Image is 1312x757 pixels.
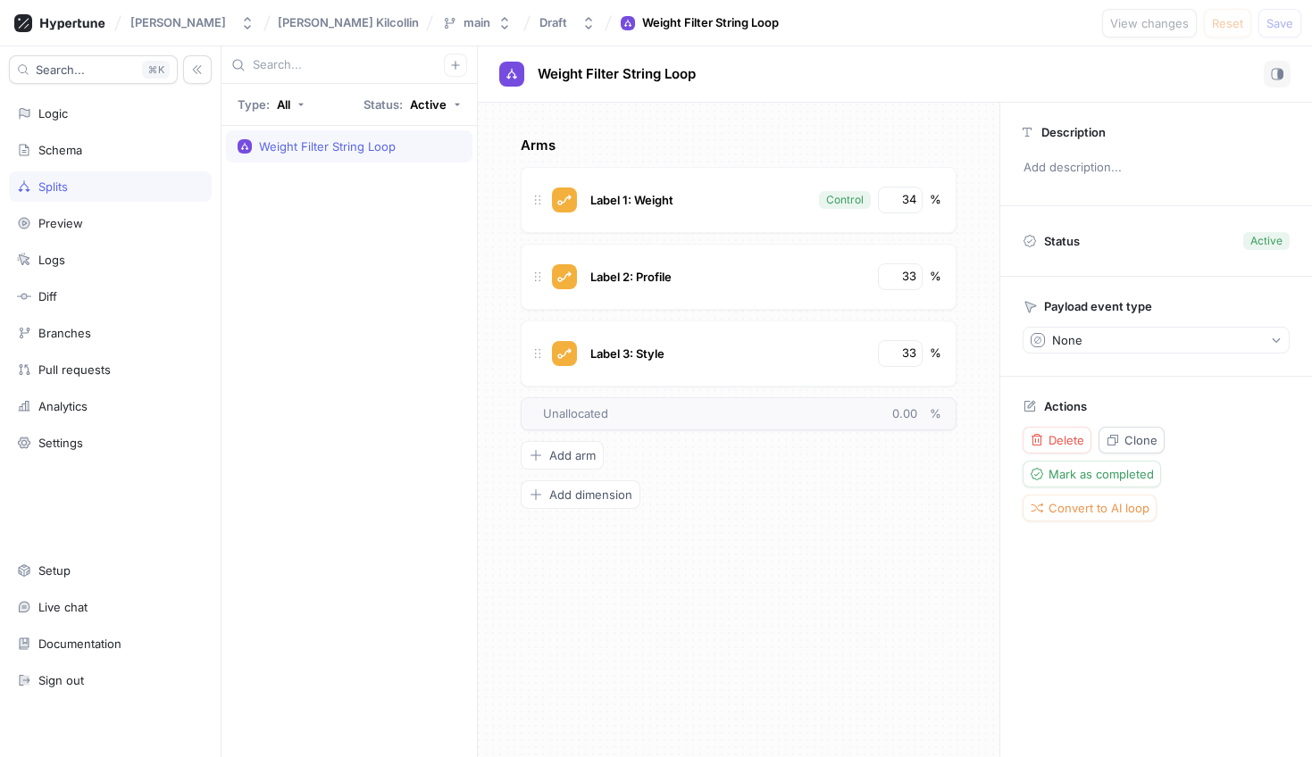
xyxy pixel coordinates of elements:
[1052,333,1082,348] div: None
[38,399,88,413] div: Analytics
[464,15,490,30] div: main
[532,8,603,37] button: Draft
[590,270,672,284] span: Label 2: Profile
[549,450,596,461] span: Add arm
[253,56,444,74] input: Search...
[38,600,88,614] div: Live chat
[1023,427,1091,453] button: Delete
[549,489,632,500] span: Add dimension
[1041,125,1106,139] p: Description
[543,405,608,423] span: Unallocated
[521,441,604,470] button: Add arm
[521,136,957,156] p: Arms
[1049,469,1154,479] span: Mark as completed
[1102,9,1197,37] button: View changes
[435,8,519,37] button: main
[930,268,941,286] div: %
[1110,18,1189,29] span: View changes
[1212,18,1243,29] span: Reset
[9,628,212,659] a: Documentation
[930,345,941,362] div: %
[1015,153,1297,183] p: Add description...
[1023,495,1157,521] button: Convert to AI loop
[642,14,779,32] div: Weight Filter String Loop
[930,406,941,420] span: %
[1023,461,1161,487] button: Mark as completed
[38,289,57,304] div: Diff
[1044,299,1152,313] p: Payload event type
[38,253,65,267] div: Logs
[9,55,178,84] button: Search...K
[38,636,121,651] div: Documentation
[38,436,83,450] div: Settings
[38,673,84,687] div: Sign out
[1023,327,1290,354] button: None
[38,216,83,230] div: Preview
[357,90,467,119] button: Status: Active
[238,99,270,111] p: Type:
[590,193,673,207] span: Label 1: Weight
[38,106,68,121] div: Logic
[38,143,82,157] div: Schema
[259,139,396,154] div: Weight Filter String Loop
[1099,427,1165,453] button: Clone
[538,67,696,81] span: Weight Filter String Loop
[364,99,403,111] p: Status:
[1049,503,1149,513] span: Convert to AI loop
[1049,435,1084,445] span: Delete
[1258,9,1301,37] button: Save
[930,191,941,209] div: %
[1044,399,1087,413] p: Actions
[36,64,85,75] span: Search...
[142,61,170,79] div: K
[539,15,567,30] div: Draft
[590,346,664,361] span: Label 3: Style
[278,16,419,29] span: [PERSON_NAME] Kilcollin
[826,192,864,208] div: Control
[1250,233,1283,249] div: Active
[277,99,290,111] div: All
[38,563,71,578] div: Setup
[38,179,68,194] div: Splits
[123,8,262,37] button: [PERSON_NAME]
[1204,9,1251,37] button: Reset
[892,406,930,420] span: 0.00
[1266,18,1293,29] span: Save
[521,480,640,509] button: Add dimension
[130,15,226,30] div: [PERSON_NAME]
[410,99,447,111] div: Active
[1044,229,1080,254] p: Status
[38,326,91,340] div: Branches
[231,90,311,119] button: Type: All
[1124,435,1157,445] span: Clone
[38,362,111,377] div: Pull requests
